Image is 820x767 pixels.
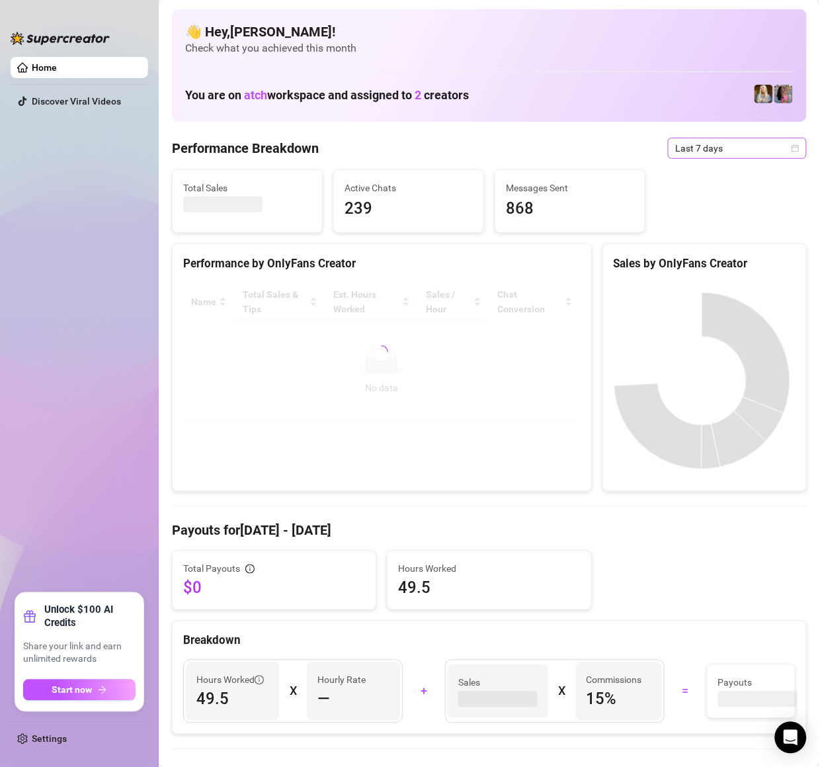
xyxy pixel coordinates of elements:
span: Active Chats [345,181,473,195]
span: Check what you achieved this month [185,41,794,56]
div: Breakdown [183,632,796,650]
span: info-circle [255,676,264,685]
article: Hourly Rate [317,673,366,688]
span: 49.5 [196,689,268,710]
article: Commissions [587,673,642,688]
span: Share your link and earn unlimited rewards [23,641,136,666]
span: Hours Worked [398,562,580,576]
span: Messages Sent [506,181,634,195]
span: atch [244,88,267,102]
span: Hours Worked [196,673,264,688]
h4: Performance Breakdown [172,139,319,158]
span: Last 7 days [676,138,799,158]
h4: 👋 Hey, [PERSON_NAME] ! [185,23,794,41]
span: Total Payouts [183,562,240,576]
span: Sales [458,676,538,690]
a: Home [32,62,57,73]
span: loading [375,345,388,359]
h1: You are on workspace and assigned to creators [185,88,469,103]
div: Performance by OnlyFans Creator [183,255,581,273]
span: arrow-right [98,686,107,695]
span: Start now [52,685,93,696]
span: 49.5 [398,578,580,599]
img: Kota [774,85,793,103]
button: Start nowarrow-right [23,680,136,701]
div: Open Intercom Messenger [775,722,807,754]
h4: Payouts for [DATE] - [DATE] [172,521,807,540]
span: $0 [183,578,365,599]
div: X [290,681,296,702]
img: Kleio [755,85,773,103]
div: X [559,681,565,702]
span: 2 [415,88,421,102]
div: + [411,681,437,702]
span: calendar [792,144,799,152]
span: Payouts [718,676,784,690]
img: logo-BBDzfeDw.svg [11,32,110,45]
a: Discover Viral Videos [32,96,121,107]
span: 239 [345,197,473,222]
span: info-circle [245,564,255,574]
span: 15 % [587,689,651,710]
strong: Unlock $100 AI Credits [44,604,136,630]
span: 868 [506,197,634,222]
span: Total Sales [183,181,311,195]
div: Sales by OnlyFans Creator [614,255,796,273]
div: = [673,681,699,702]
span: — [317,689,330,710]
span: gift [23,610,36,623]
a: Settings [32,734,67,744]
